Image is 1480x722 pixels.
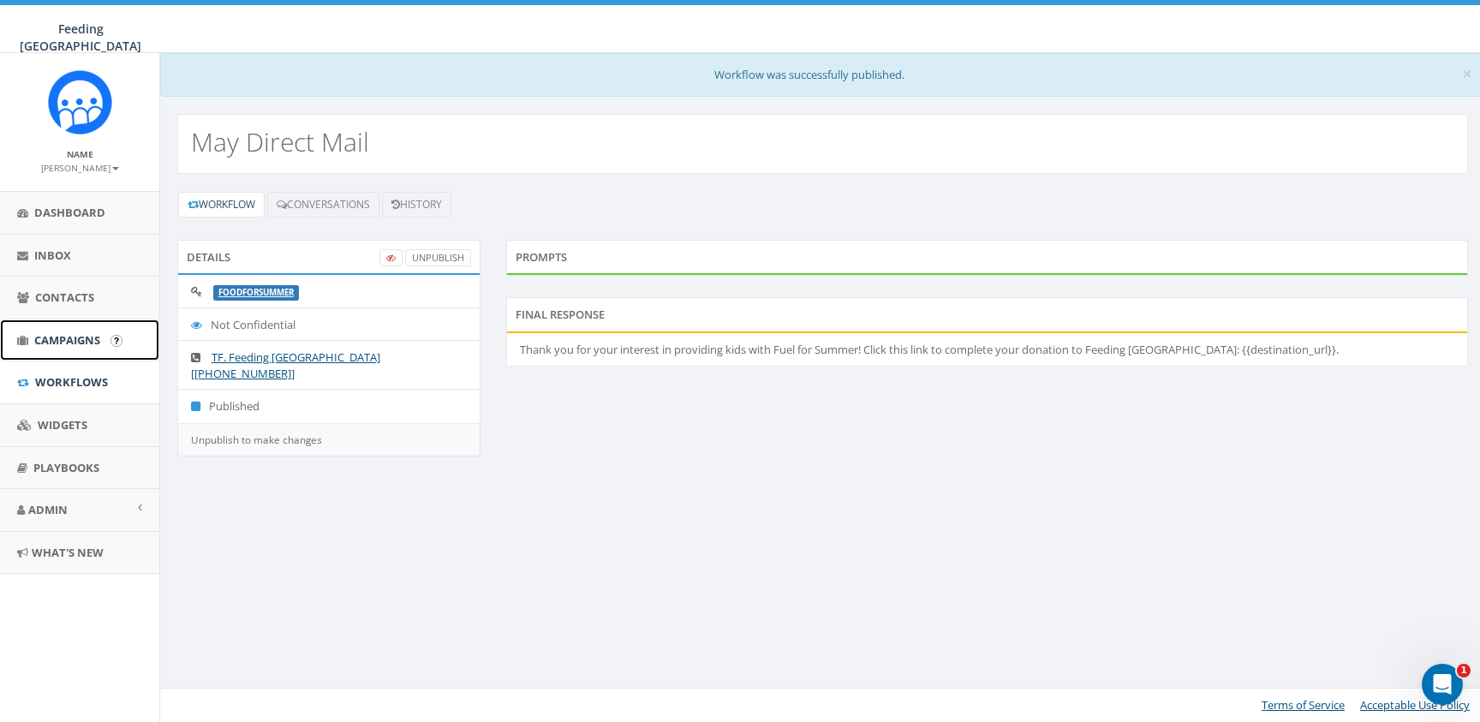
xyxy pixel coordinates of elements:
span: Dashboard [34,205,105,220]
span: Campaigns [34,332,100,348]
span: Contacts [35,289,94,305]
span: × [1462,62,1472,86]
div: Details [177,240,480,274]
div: Final Response [506,297,1468,331]
input: Submit [110,335,122,347]
span: Widgets [38,417,87,433]
a: [PERSON_NAME] [41,159,119,175]
a: Conversations [267,192,379,218]
li: Not Confidential [178,307,480,342]
span: Playbooks [33,460,99,475]
a: Terms of Service [1262,697,1345,713]
a: History [382,192,451,218]
iframe: Intercom live chat [1422,664,1463,705]
button: Close [1462,65,1472,83]
a: Acceptable Use Policy [1360,697,1470,713]
a: foodforsummer [218,287,294,298]
span: Workflows [35,374,108,390]
span: What's New [32,545,104,560]
small: [PERSON_NAME] [41,162,119,174]
span: 1 [1457,664,1471,677]
a: Workflow [178,192,265,218]
span: Inbox [34,248,71,263]
a: TF. Feeding [GEOGRAPHIC_DATA] [[PHONE_NUMBER]] [191,349,380,381]
span: Admin [28,502,68,517]
h2: May Direct Mail [191,128,369,156]
img: Rally_Corp_Icon.png [48,70,112,134]
li: Thank you for your interest in providing kids with Fuel for Summer! Click this link to complete y... [507,333,1467,367]
span: Feeding [GEOGRAPHIC_DATA] [20,21,141,54]
li: Published [178,389,480,423]
div: Unpublish to make changes [177,424,480,456]
div: Prompts [506,240,1468,274]
a: UnPublish [405,249,471,267]
small: Name [67,148,93,160]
